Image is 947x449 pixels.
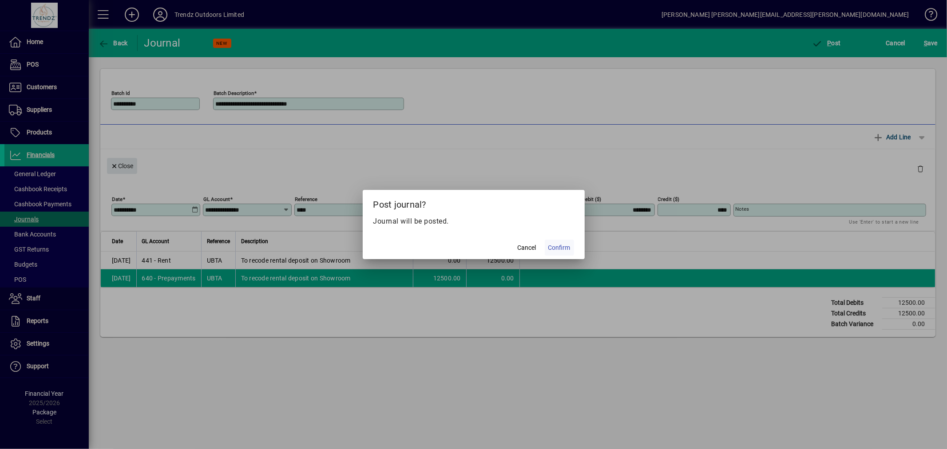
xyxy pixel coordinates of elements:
[545,240,574,256] button: Confirm
[548,243,571,252] span: Confirm
[518,243,536,252] span: Cancel
[513,240,541,256] button: Cancel
[373,216,574,227] p: Journal will be posted.
[363,190,585,216] h2: Post journal?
